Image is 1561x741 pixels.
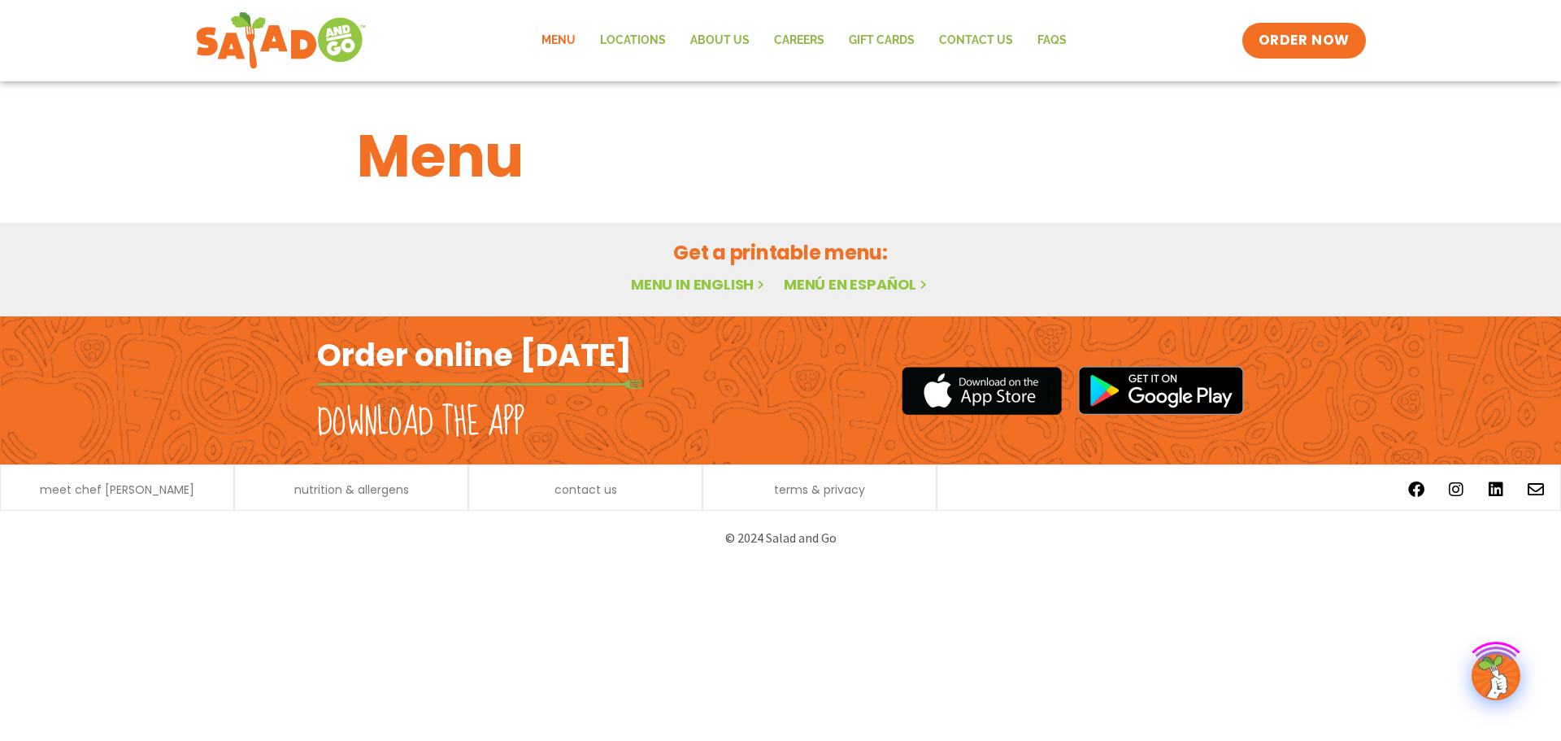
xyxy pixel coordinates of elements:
a: FAQs [1025,22,1079,59]
img: appstore [902,364,1062,417]
a: Menu in English [631,274,767,294]
a: nutrition & allergens [294,484,409,495]
h1: Menu [357,112,1204,200]
h2: Download the app [317,400,524,446]
a: Careers [762,22,837,59]
h2: Get a printable menu: [357,238,1204,267]
img: fork [317,380,642,389]
a: terms & privacy [774,484,865,495]
a: Contact Us [927,22,1025,59]
img: google_play [1078,366,1244,415]
img: new-SAG-logo-768×292 [195,8,367,73]
a: ORDER NOW [1242,23,1366,59]
a: Menu [529,22,588,59]
a: Menú en español [784,274,930,294]
p: © 2024 Salad and Go [325,527,1236,549]
a: GIFT CARDS [837,22,927,59]
h2: Order online [DATE] [317,335,632,375]
a: contact us [554,484,617,495]
span: ORDER NOW [1259,31,1350,50]
a: About Us [678,22,762,59]
nav: Menu [529,22,1079,59]
a: meet chef [PERSON_NAME] [40,484,194,495]
a: Locations [588,22,678,59]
